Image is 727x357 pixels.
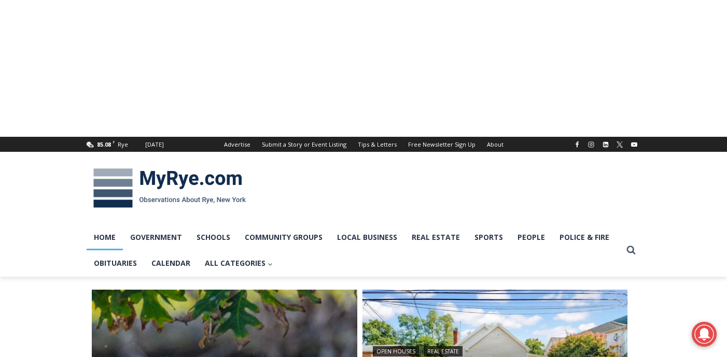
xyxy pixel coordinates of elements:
[552,224,617,250] a: Police & Fire
[330,224,404,250] a: Local Business
[628,138,640,151] a: YouTube
[118,140,128,149] div: Rye
[599,138,612,151] a: Linkedin
[113,139,115,145] span: F
[144,250,198,276] a: Calendar
[424,346,463,356] a: Real Estate
[256,137,352,152] a: Submit a Story or Event Listing
[97,140,111,148] span: 85.08
[218,137,256,152] a: Advertise
[613,138,626,151] a: X
[510,224,552,250] a: People
[87,161,253,215] img: MyRye.com
[205,258,273,269] span: All Categories
[87,224,123,250] a: Home
[467,224,510,250] a: Sports
[481,137,509,152] a: About
[404,224,467,250] a: Real Estate
[237,224,330,250] a: Community Groups
[585,138,597,151] a: Instagram
[198,250,280,276] a: All Categories
[189,224,237,250] a: Schools
[218,137,509,152] nav: Secondary Navigation
[352,137,402,152] a: Tips & Letters
[145,140,164,149] div: [DATE]
[373,344,618,356] div: |
[373,346,419,356] a: Open Houses
[571,138,583,151] a: Facebook
[87,250,144,276] a: Obituaries
[87,224,622,277] nav: Primary Navigation
[402,137,481,152] a: Free Newsletter Sign Up
[123,224,189,250] a: Government
[622,241,640,260] button: View Search Form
